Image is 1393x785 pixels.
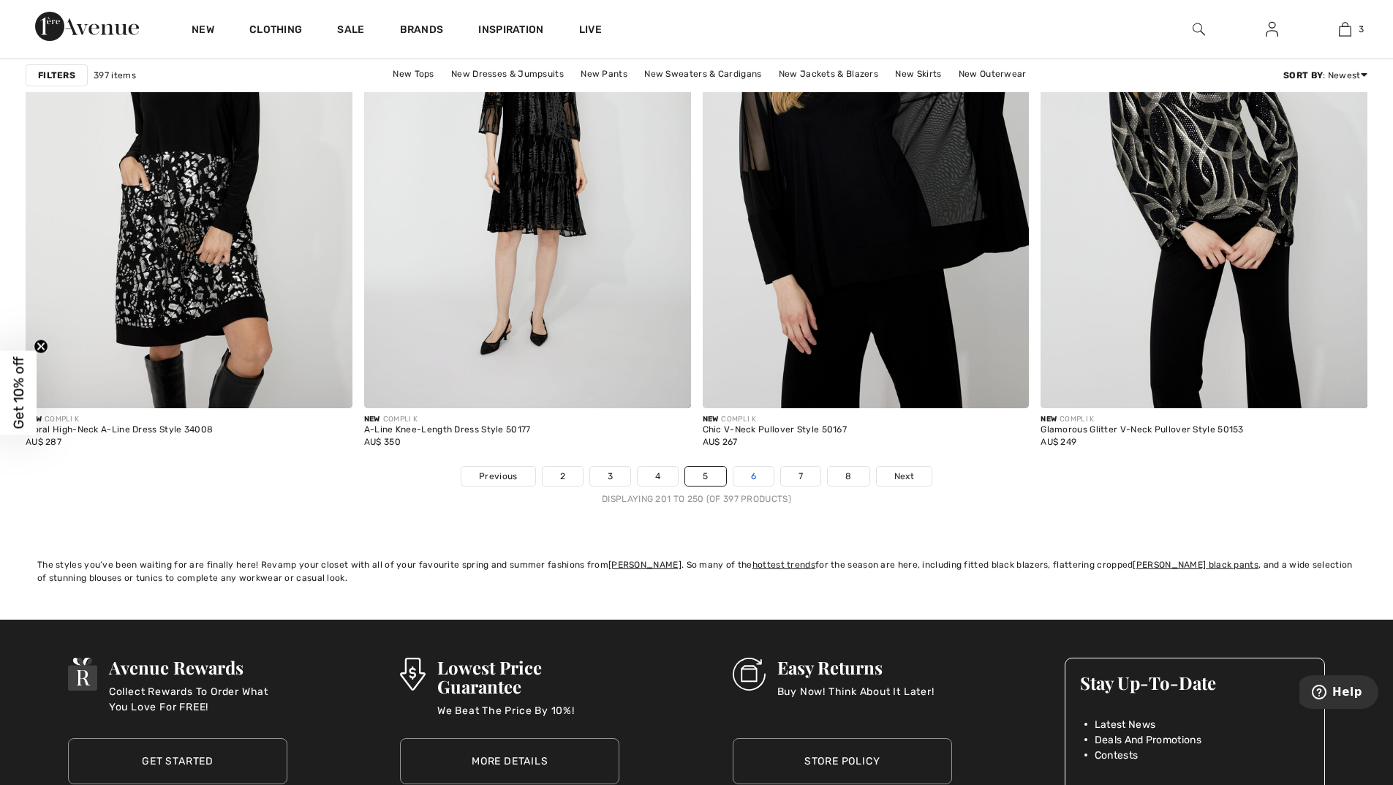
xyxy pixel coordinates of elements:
[109,684,287,713] p: Collect Rewards To Order What You Love For FREE!
[733,658,766,691] img: Easy Returns
[35,12,139,41] img: 1ère Avenue
[1095,748,1138,763] span: Contests
[1041,414,1244,425] div: COMPLI K
[733,738,952,784] a: Store Policy
[1080,673,1310,692] h3: Stay Up-To-Date
[1359,23,1364,36] span: 3
[364,437,401,447] span: AU$ 350
[1041,425,1244,435] div: Glamorous Glitter V-Neck Pullover Style 50153
[10,356,27,429] span: Get 10% off
[685,467,725,486] a: 5
[192,23,214,39] a: New
[777,658,935,677] h3: Easy Returns
[26,425,213,435] div: Floral High-Neck A-Line Dress Style 34008
[1095,717,1155,732] span: Latest News
[364,414,531,425] div: COMPLI K
[1133,560,1258,570] a: [PERSON_NAME] black pants
[1309,20,1381,38] a: 3
[444,64,571,83] a: New Dresses & Jumpsuits
[400,738,619,784] a: More Details
[400,658,425,691] img: Lowest Price Guarantee
[771,64,886,83] a: New Jackets & Blazers
[94,69,136,82] span: 397 items
[324,380,337,393] img: plus_v2.svg
[951,64,1034,83] a: New Outerwear
[733,467,774,486] a: 6
[1254,20,1290,39] a: Sign In
[703,414,847,425] div: COMPLI K
[573,64,635,83] a: New Pants
[637,64,769,83] a: New Sweaters & Cardigans
[1266,20,1278,38] img: My Info
[703,425,847,435] div: Chic V-Neck Pullover Style 50167
[26,414,213,425] div: COMPLI K
[364,425,531,435] div: A-Line Knee-Length Dress Style 50177
[1095,732,1201,748] span: Deals And Promotions
[703,437,738,447] span: AU$ 267
[68,658,97,691] img: Avenue Rewards
[461,467,535,486] a: Previous
[1283,69,1367,82] div: : Newest
[579,22,602,37] a: Live
[385,64,441,83] a: New Tops
[662,380,676,393] img: plus_v2.svg
[877,467,932,486] a: Next
[894,470,914,483] span: Next
[1000,380,1013,393] img: plus_v2.svg
[68,738,287,784] a: Get Started
[590,467,630,486] a: 3
[479,470,517,483] span: Previous
[26,415,42,424] span: New
[1283,70,1323,80] strong: Sort By
[437,703,620,732] p: We Beat The Price By 10%!
[1041,415,1057,424] span: New
[1193,20,1205,38] img: search the website
[777,684,935,713] p: Buy Now! Think About It Later!
[1339,20,1351,38] img: My Bag
[37,558,1356,585] div: The styles you’ve been waiting for are finally here! Revamp your closet with all of your favourit...
[109,658,287,677] h3: Avenue Rewards
[34,339,48,353] button: Close teaser
[249,23,302,39] a: Clothing
[400,23,444,39] a: Brands
[1299,675,1378,712] iframe: Opens a widget where you can find more information
[38,69,75,82] strong: Filters
[888,64,948,83] a: New Skirts
[437,658,620,696] h3: Lowest Price Guarantee
[828,467,869,486] a: 8
[1339,380,1352,393] img: plus_v2.svg
[478,23,543,39] span: Inspiration
[26,492,1367,506] div: Displaying 201 to 250 (of 397 products)
[364,415,380,424] span: New
[703,415,719,424] span: New
[638,467,678,486] a: 4
[608,560,682,570] a: [PERSON_NAME]
[781,467,820,486] a: 7
[26,466,1367,506] nav: Page navigation
[543,467,583,486] a: 2
[1041,437,1076,447] span: AU$ 249
[752,560,815,570] a: hottest trends
[26,437,61,447] span: AU$ 287
[337,23,364,39] a: Sale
